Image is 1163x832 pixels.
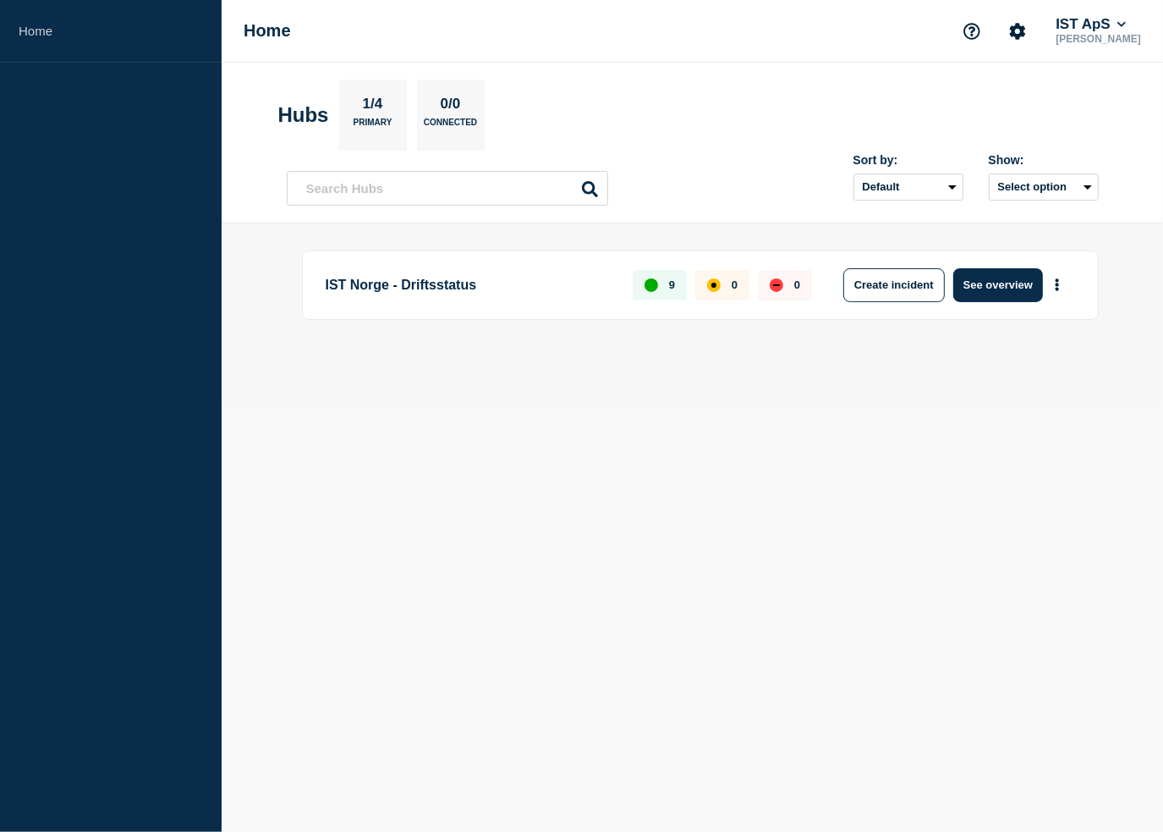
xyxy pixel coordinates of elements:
button: IST ApS [1052,16,1129,33]
p: 0 [794,278,800,291]
button: Create incident [843,268,945,302]
div: Show: [989,153,1099,167]
p: 9 [669,278,675,291]
p: 0 [732,278,738,291]
button: Support [954,14,990,49]
div: Sort by: [853,153,963,167]
button: More actions [1046,269,1068,300]
h2: Hubs [278,103,329,127]
input: Search Hubs [287,171,608,206]
h1: Home [244,21,291,41]
button: Account settings [1000,14,1035,49]
p: 0/0 [434,96,467,118]
div: affected [707,278,721,292]
select: Sort by [853,174,963,201]
div: up [645,278,658,292]
p: 1/4 [356,96,389,118]
button: Select option [989,174,1099,201]
p: Connected [424,118,477,135]
button: See overview [953,268,1043,302]
p: Primary [354,118,392,135]
p: IST Norge - Driftsstatus [326,268,614,302]
p: [PERSON_NAME] [1052,33,1144,45]
div: down [770,278,783,292]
